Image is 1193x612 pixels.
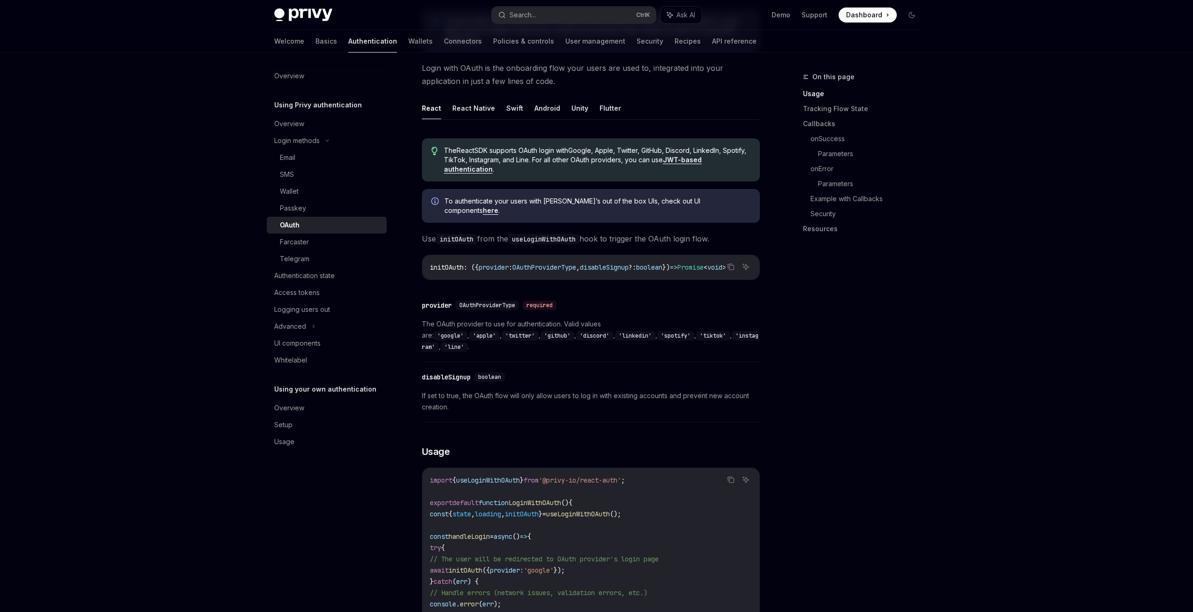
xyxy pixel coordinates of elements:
span: > [722,263,726,272]
svg: Tip [431,147,438,155]
span: useLoginWithOAuth [546,510,610,518]
img: dark logo [274,8,332,22]
a: Overview [267,115,387,132]
button: Toggle dark mode [904,8,919,23]
a: Usage [803,86,927,101]
div: Email [280,152,295,163]
span: state [452,510,471,518]
code: 'tiktok' [696,331,730,340]
span: disableSignup [580,263,629,272]
div: Logging users out [274,304,330,315]
a: Resources [803,221,927,236]
a: here [483,206,498,215]
div: Search... [510,9,536,21]
span: Login with OAuth is the onboarding flow your users are used to, integrated into your application ... [422,61,760,88]
span: To authenticate your users with [PERSON_NAME]’s out of the box UIs, check out UI components . [444,196,750,215]
a: UI components [267,335,387,352]
span: useLoginWithOAuth [456,476,520,484]
span: { [452,476,456,484]
span: () [512,532,520,541]
div: Overview [274,70,304,82]
span: } [430,577,434,586]
span: async [494,532,512,541]
div: Setup [274,419,293,431]
a: User management [565,30,625,53]
button: Copy the contents from the code block [725,261,737,273]
span: loading [475,510,501,518]
span: ) { [467,577,479,586]
span: : [509,263,512,272]
button: Ask AI [740,261,752,273]
span: If set to true, the OAuth flow will only allow users to log in with existing accounts and prevent... [422,390,760,413]
span: handleLogin [449,532,490,541]
span: = [542,510,546,518]
button: React [422,97,441,119]
a: API reference [712,30,757,53]
span: initOAuth [430,263,464,272]
span: = [490,532,494,541]
h5: Using your own authentication [274,384,376,395]
div: Farcaster [280,236,309,248]
span: provider [479,263,509,272]
span: => [670,263,677,272]
span: { [527,532,531,541]
span: '@privy-io/react-auth' [539,476,621,484]
span: console [430,600,456,608]
a: Wallets [408,30,433,53]
div: Overview [274,118,304,129]
span: const [430,510,449,518]
span: 'google' [524,566,554,574]
span: On this page [812,71,855,83]
span: export [430,499,452,507]
span: const [430,532,449,541]
span: boolean [478,373,501,381]
a: Overview [267,68,387,84]
div: Whitelabel [274,355,307,366]
a: Basics [315,30,337,53]
code: 'discord' [576,331,613,340]
span: import [430,476,452,484]
span: Ctrl K [636,11,650,19]
span: boolean [636,263,662,272]
span: err [482,600,494,608]
code: 'google' [434,331,467,340]
span: ( [452,577,456,586]
span: await [430,566,449,574]
a: onSuccess [810,131,927,146]
code: 'twitter' [502,331,539,340]
a: OAuth [267,217,387,234]
a: Logging users out [267,301,387,318]
span: initOAuth [505,510,539,518]
code: 'apple' [469,331,500,340]
div: Overview [274,402,304,414]
a: Support [802,10,827,20]
span: ( [479,600,482,608]
a: Farcaster [267,234,387,250]
a: Usage [267,433,387,450]
span: } [520,476,524,484]
span: catch [434,577,452,586]
a: Dashboard [839,8,897,23]
a: Whitelabel [267,352,387,369]
a: Authentication [348,30,397,53]
a: Overview [267,400,387,416]
span: LoginWithOAuth [509,499,561,507]
button: Flutter [600,97,621,119]
code: 'linkedin' [615,331,655,340]
div: Access tokens [274,287,320,298]
span: OAuthProviderType [512,263,576,272]
span: function [479,499,509,507]
a: Callbacks [803,116,927,131]
a: Recipes [675,30,701,53]
a: Demo [772,10,790,20]
a: Security [637,30,663,53]
div: Wallet [280,186,299,197]
code: 'github' [540,331,574,340]
a: Example with Callbacks [810,191,927,206]
span: , [471,510,475,518]
span: error [460,600,479,608]
button: Android [534,97,560,119]
code: 'spotify' [657,331,694,340]
span: The React SDK supports OAuth login with Google, Apple, Twitter, GitHub, Discord, LinkedIn, Spotif... [444,146,750,174]
a: onError [810,161,927,176]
